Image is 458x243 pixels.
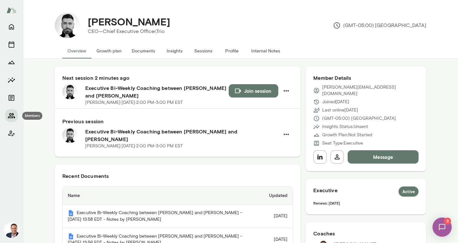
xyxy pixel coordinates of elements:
button: Sessions [189,43,218,58]
button: Insights [160,43,189,58]
span: Renews: [DATE] [313,201,340,205]
p: Joined [DATE] [322,99,349,105]
span: Active [399,189,419,195]
div: Members [22,112,42,120]
button: Sessions [5,38,18,51]
th: Executive Bi-Weekly Coaching between [PERSON_NAME] and [PERSON_NAME] - [DATE] 13:58 EDT - Notes b... [63,205,259,228]
p: (GMT-05:00) [GEOGRAPHIC_DATA] [333,22,426,29]
p: [PERSON_NAME][EMAIL_ADDRESS][DOMAIN_NAME] [322,84,419,97]
img: Mento [68,210,74,216]
button: Members [5,109,18,122]
h6: Executive [313,186,419,197]
button: Growth Plan [5,56,18,69]
p: Insights Status: Unsent [322,124,368,130]
img: Mento [68,233,74,240]
th: Updated [259,186,293,205]
th: Name [63,186,259,205]
button: Profile [218,43,246,58]
p: Growth Plan: Not Started [322,132,372,138]
h6: Executive Bi-Weekly Coaching between [PERSON_NAME] and [PERSON_NAME] [85,84,229,99]
img: Jon Fraser [4,223,19,238]
h6: Coaches [313,230,419,237]
p: CEO—Chief Executive Officer, Trio [88,28,170,35]
img: Alex Kugell [55,13,80,38]
button: Client app [5,127,18,140]
button: Insights [5,74,18,86]
img: Mento [6,4,17,16]
p: Seat Type: Executive [322,140,363,146]
h6: Previous session [62,118,293,125]
button: Home [5,20,18,33]
h6: Next session 2 minutes ago [62,74,293,82]
p: (GMT-05:00) [GEOGRAPHIC_DATA] [322,115,396,122]
h6: Member Details [313,74,419,82]
button: Documents [5,91,18,104]
button: Growth plan [91,43,127,58]
p: [PERSON_NAME] · [DATE] · 2:00 PM-3:00 PM EST [85,99,183,106]
button: Join session [229,84,278,98]
h6: Recent Documents [62,172,293,180]
p: Last online [DATE] [322,107,358,113]
button: Message [348,150,419,164]
p: [PERSON_NAME] · [DATE] · 2:00 PM-3:00 PM EST [85,143,183,149]
button: Documents [127,43,160,58]
button: Overview [62,43,91,58]
td: [DATE] [259,205,293,228]
h6: Executive Bi-Weekly Coaching between [PERSON_NAME] and [PERSON_NAME] [85,128,280,143]
button: Internal Notes [246,43,285,58]
h4: [PERSON_NAME] [88,16,170,28]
